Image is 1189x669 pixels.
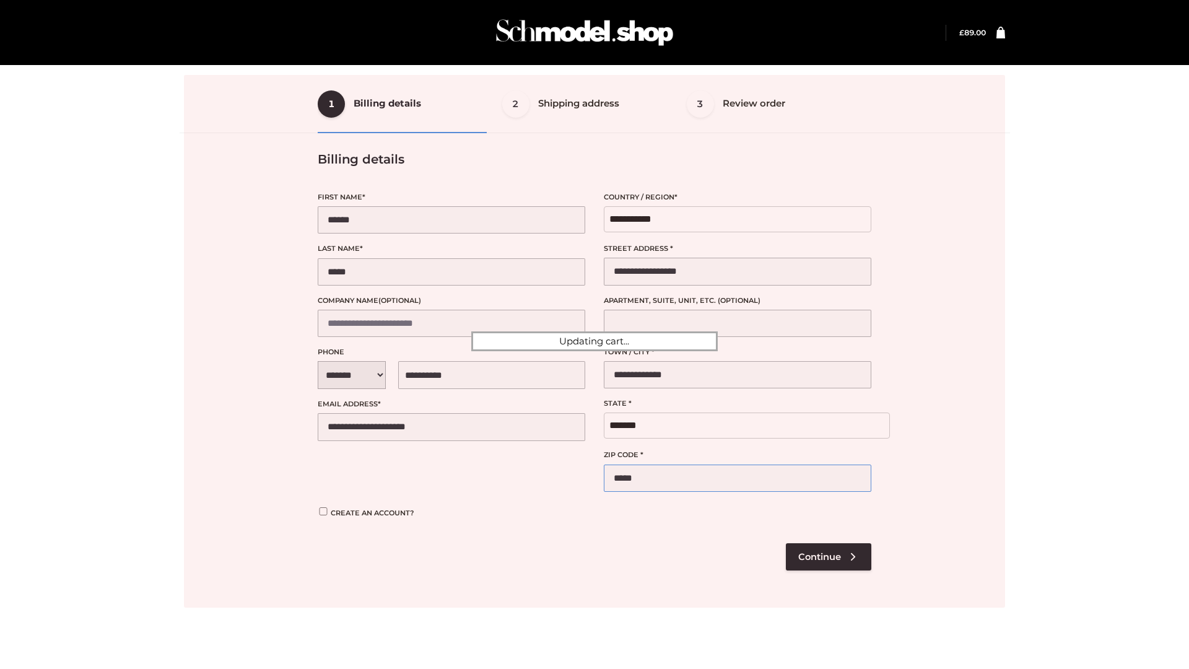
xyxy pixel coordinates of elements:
img: Schmodel Admin 964 [492,8,677,57]
div: Updating cart... [471,331,718,351]
a: £89.00 [959,28,986,37]
span: £ [959,28,964,37]
bdi: 89.00 [959,28,986,37]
